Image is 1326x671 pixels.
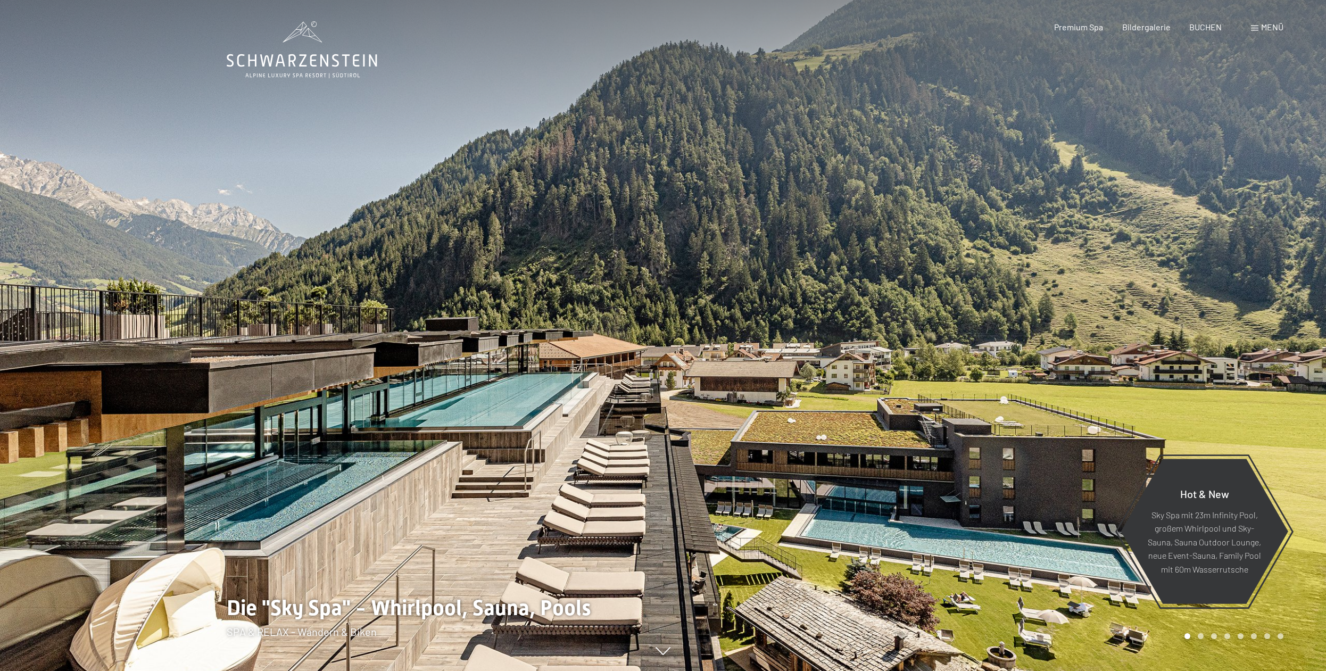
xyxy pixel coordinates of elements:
a: Premium Spa [1054,22,1103,32]
div: Carousel Page 6 [1251,633,1257,639]
span: Hot & New [1180,487,1229,500]
a: Hot & New Sky Spa mit 23m Infinity Pool, großem Whirlpool und Sky-Sauna, Sauna Outdoor Lounge, ne... [1120,458,1289,604]
span: Menü [1261,22,1283,32]
div: Carousel Page 4 [1224,633,1230,639]
a: Bildergalerie [1122,22,1171,32]
div: Carousel Page 1 (Current Slide) [1184,633,1190,639]
div: Carousel Page 7 [1264,633,1270,639]
div: Carousel Page 5 [1238,633,1244,639]
a: BUCHEN [1189,22,1222,32]
div: Carousel Page 8 [1278,633,1283,639]
p: Sky Spa mit 23m Infinity Pool, großem Whirlpool und Sky-Sauna, Sauna Outdoor Lounge, neue Event-S... [1147,508,1262,576]
div: Carousel Page 3 [1211,633,1217,639]
div: Carousel Page 2 [1198,633,1204,639]
div: Carousel Pagination [1181,633,1283,639]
